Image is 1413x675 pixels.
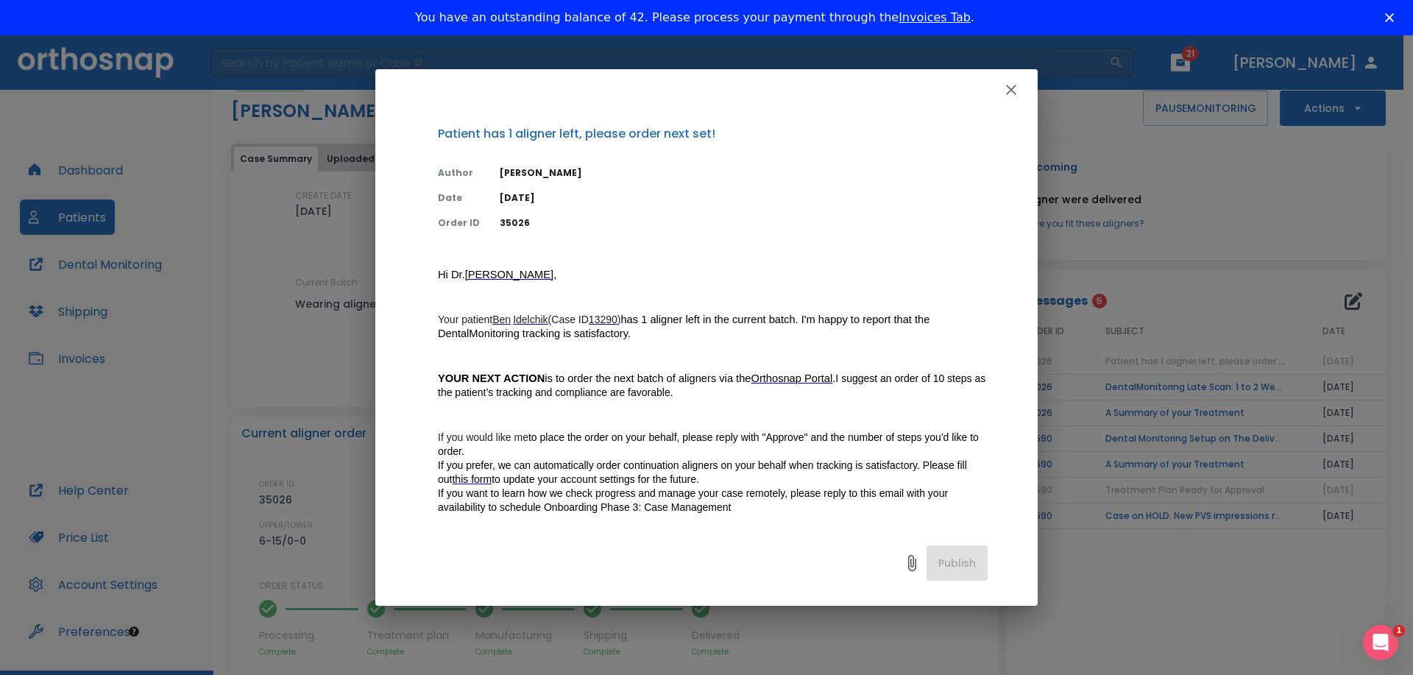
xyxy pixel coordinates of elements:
span: If you want to learn how we check progress and manage your case remotely, please reply to this em... [438,487,951,513]
span: Orthosnap Portal [751,372,832,384]
span: this form [452,473,492,485]
p: 35026 [500,216,988,230]
p: Date [438,191,482,205]
div: You have an outstanding balance of 42. Please process your payment through the . [415,10,974,25]
iframe: Intercom live chat [1363,625,1398,660]
p: Author [438,166,482,180]
div: Close [1385,13,1400,22]
span: has 1 aligner left in the current batch. I'm happy to report that the DentalMonitoring tracking i... [438,314,932,339]
span: to place the order on your behalf, please reply with "Approve" and the number of steps you'd like... [438,431,982,457]
span: . [832,372,835,384]
span: ) [617,314,621,325]
a: this form [452,473,492,486]
span: Hi Dr. [438,269,465,280]
span: 13290 [589,314,617,325]
p: [PERSON_NAME] [500,166,988,180]
span: to update your account settings for the future. [492,473,699,485]
span: Your patient [438,314,492,325]
a: Invoices Tab [899,10,971,24]
span: Ben [492,314,511,325]
span: Idelchik [513,314,548,325]
a: Ben [492,314,511,326]
span: is to order the next batch of aligners via the [438,372,751,384]
a: [PERSON_NAME] [465,269,554,281]
a: Idelchik [513,314,548,326]
span: If you prefer, we can automatically order continuation aligners on your behalf when tracking is s... [438,459,970,485]
span: 1 [1393,625,1405,637]
span: (Case ID [548,314,589,325]
span: [PERSON_NAME] [465,269,554,280]
strong: YOUR NEXT ACTION [438,372,545,384]
p: Patient has 1 aligner left, please order next set! [438,125,988,143]
p: Order ID [438,216,482,230]
a: Orthosnap Portal [751,372,832,385]
span: , [553,269,556,280]
a: 13290 [589,314,617,326]
p: [DATE] [500,191,988,205]
span: If you would like me [438,431,528,443]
